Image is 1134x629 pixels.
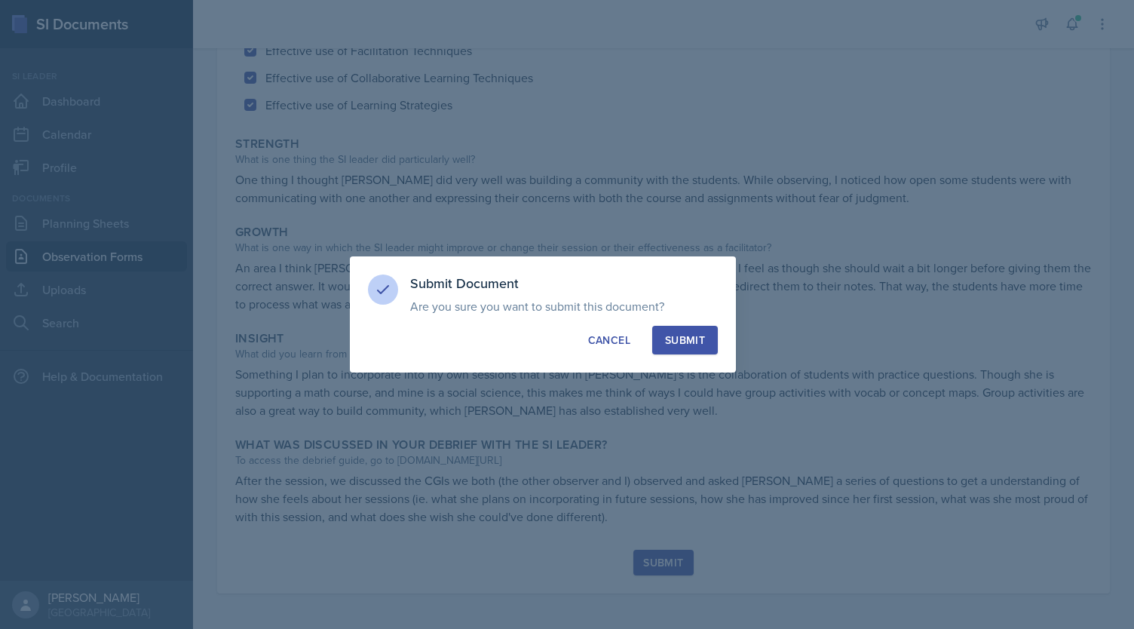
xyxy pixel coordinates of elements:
h3: Submit Document [410,275,718,293]
div: Submit [665,333,705,348]
p: Are you sure you want to submit this document? [410,299,718,314]
div: Cancel [588,333,630,348]
button: Submit [652,326,718,354]
button: Cancel [575,326,643,354]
